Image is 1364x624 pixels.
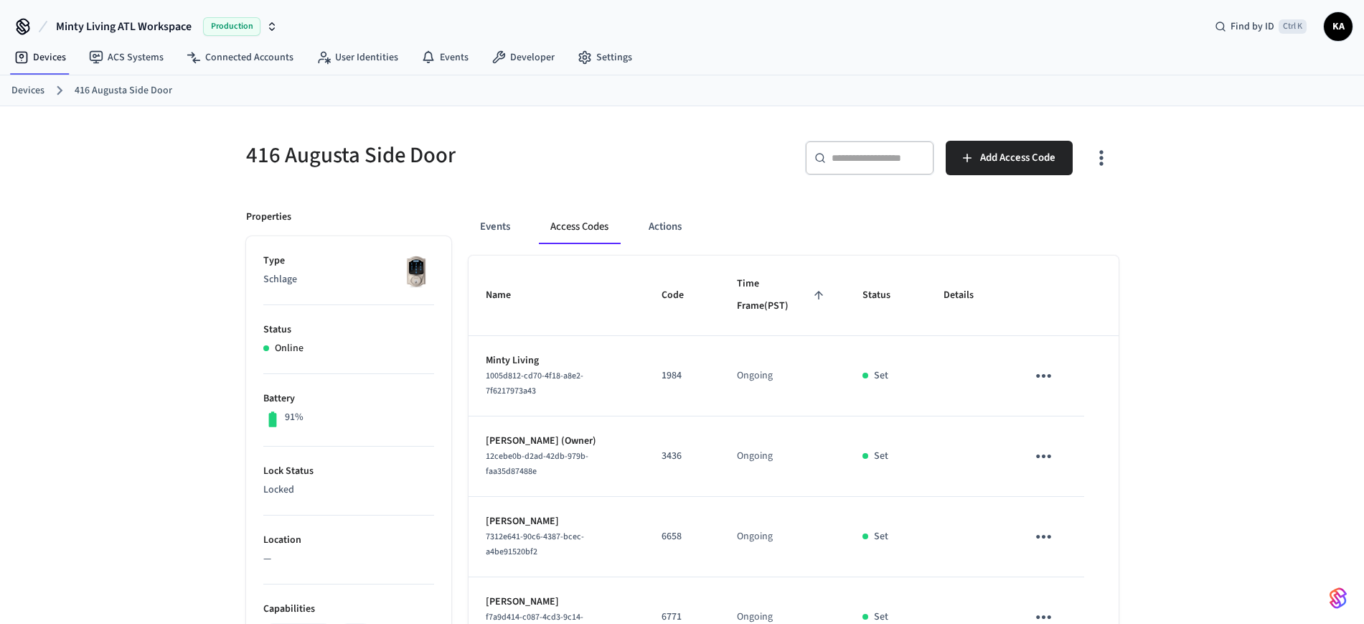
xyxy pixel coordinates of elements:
[263,533,434,548] p: Location
[263,272,434,287] p: Schlage
[1231,19,1274,34] span: Find by ID
[75,83,172,98] a: 416 Augusta Side Door
[1203,14,1318,39] div: Find by IDCtrl K
[486,284,530,307] span: Name
[662,449,702,464] p: 3436
[662,368,702,383] p: 1984
[720,497,845,577] td: Ongoing
[720,336,845,416] td: Ongoing
[56,18,192,35] span: Minty Living ATL Workspace
[874,368,888,383] p: Set
[480,45,566,70] a: Developer
[874,529,888,544] p: Set
[486,595,628,610] p: [PERSON_NAME]
[263,551,434,567] p: —
[263,602,434,617] p: Capabilities
[175,45,305,70] a: Connected Accounts
[874,449,888,464] p: Set
[662,284,702,307] span: Code
[486,353,628,368] p: Minty Living
[263,464,434,479] p: Lock Status
[486,434,628,449] p: [PERSON_NAME] (Owner)
[486,450,588,478] span: 12cebe0b-d2ad-42db-979b-faa35d87488e
[637,210,693,244] button: Actions
[486,514,628,529] p: [PERSON_NAME]
[3,45,77,70] a: Devices
[1325,14,1351,39] span: KA
[1279,19,1307,34] span: Ctrl K
[11,83,44,98] a: Devices
[285,410,304,425] p: 91%
[263,322,434,337] p: Status
[486,370,583,397] span: 1005d812-cd70-4f18-a8e2-7f6217973a43
[246,141,674,170] h5: 416 Augusta Side Door
[410,45,480,70] a: Events
[720,416,845,497] td: Ongoing
[203,17,260,36] span: Production
[1330,587,1347,610] img: SeamLogoGradient.69752ec5.svg
[246,210,291,225] p: Properties
[469,210,1119,244] div: ant example
[862,284,909,307] span: Status
[469,210,522,244] button: Events
[566,45,644,70] a: Settings
[944,284,992,307] span: Details
[737,273,828,318] span: Time Frame(PST)
[77,45,175,70] a: ACS Systems
[946,141,1073,175] button: Add Access Code
[486,531,584,558] span: 7312e641-90c6-4387-bcec-a4be91520bf2
[980,149,1055,167] span: Add Access Code
[263,253,434,269] p: Type
[398,253,434,289] img: Schlage Sense Smart Deadbolt with Camelot Trim, Front
[1324,12,1353,41] button: KA
[305,45,410,70] a: User Identities
[662,529,702,544] p: 6658
[263,483,434,498] p: Locked
[539,210,620,244] button: Access Codes
[275,341,304,356] p: Online
[263,391,434,406] p: Battery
